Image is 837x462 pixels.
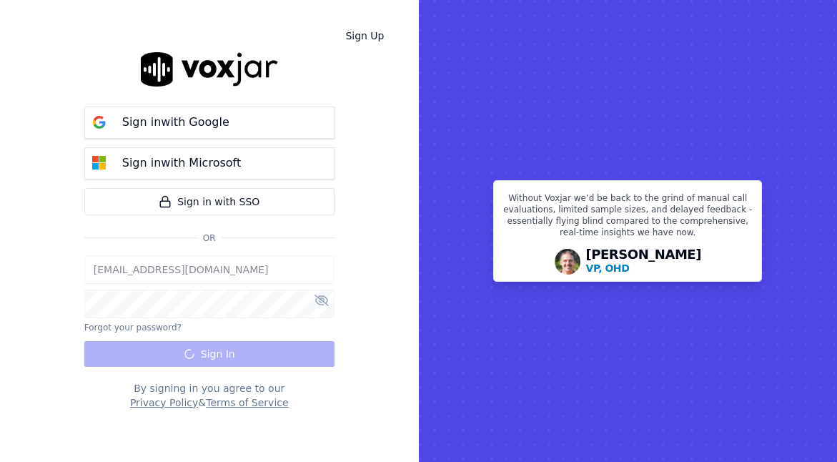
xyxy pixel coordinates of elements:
input: Email [84,255,335,284]
div: [PERSON_NAME] [586,248,702,275]
button: Terms of Service [206,395,288,410]
button: Sign inwith Microsoft [84,147,335,180]
p: Sign in with Microsoft [122,154,241,172]
img: microsoft Sign in button [85,149,114,177]
div: By signing in you agree to our & [84,381,335,410]
button: Privacy Policy [130,395,198,410]
p: Without Voxjar we’d be back to the grind of manual call evaluations, limited sample sizes, and de... [502,192,753,244]
img: logo [141,52,278,86]
p: Sign in with Google [122,114,229,131]
button: Forgot your password? [84,322,182,333]
a: Sign in with SSO [84,188,335,215]
img: Avatar [555,249,580,275]
img: google Sign in button [85,108,114,137]
a: Sign Up [334,23,395,49]
span: Or [197,232,222,244]
p: VP, OHD [586,261,630,275]
button: Sign inwith Google [84,107,335,139]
